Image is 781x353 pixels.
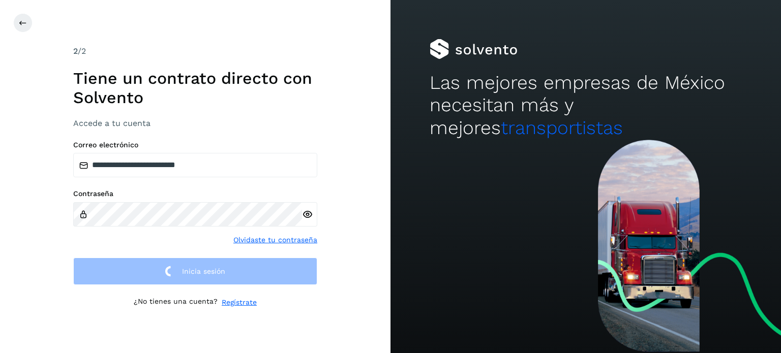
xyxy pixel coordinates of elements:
[501,117,623,139] span: transportistas
[134,297,218,308] p: ¿No tienes una cuenta?
[73,258,317,285] button: Inicia sesión
[233,235,317,245] a: Olvidaste tu contraseña
[73,141,317,149] label: Correo electrónico
[73,189,317,198] label: Contraseña
[73,45,317,57] div: /2
[182,268,225,275] span: Inicia sesión
[73,118,317,128] h3: Accede a tu cuenta
[73,69,317,108] h1: Tiene un contrato directo con Solvento
[73,46,78,56] span: 2
[222,297,257,308] a: Regístrate
[430,72,742,139] h2: Las mejores empresas de México necesitan más y mejores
